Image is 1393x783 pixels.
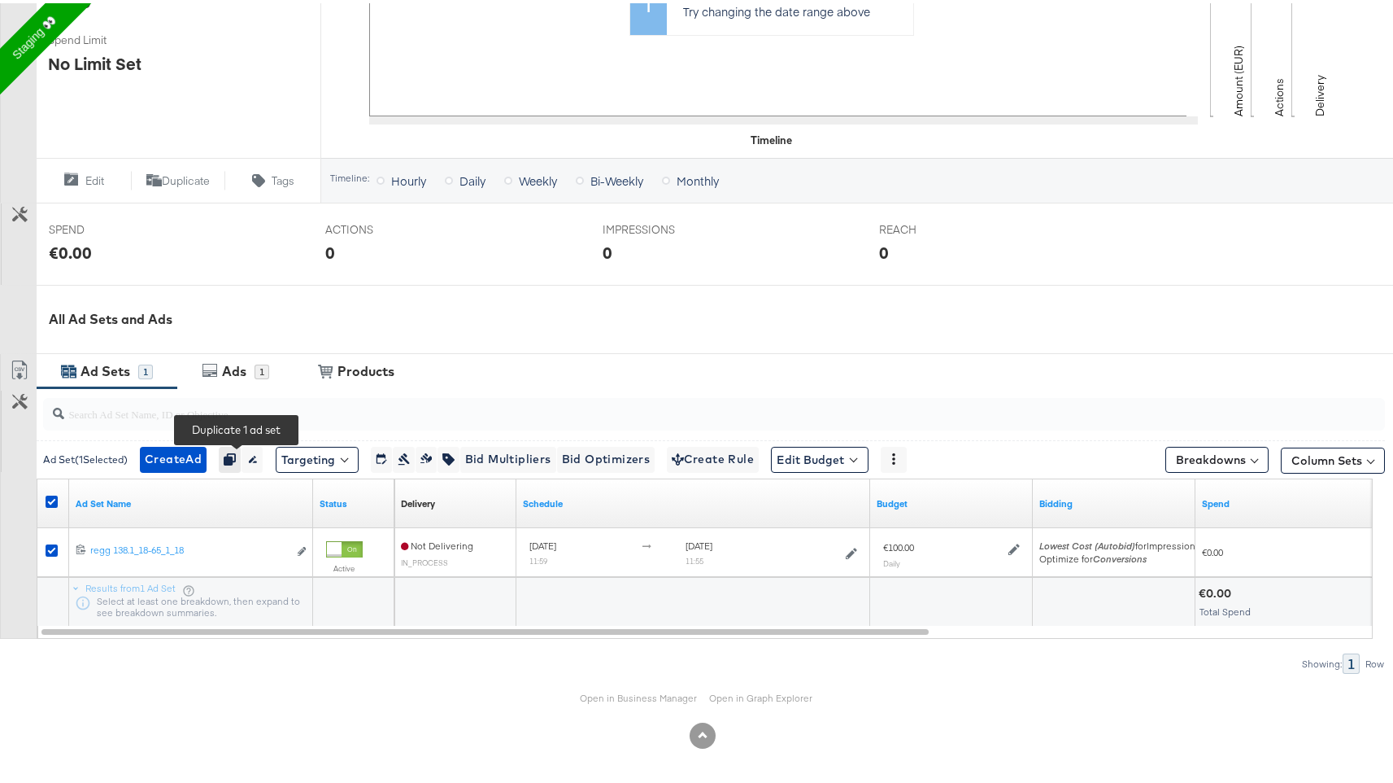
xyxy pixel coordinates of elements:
em: Lowest Cost (Autobid) [1039,536,1135,549]
span: [DATE] [686,536,712,549]
span: Monthly [677,169,719,186]
a: Reflects the ability of your Ad Set to achieve delivery based on ad states, schedule and budget. [401,494,435,507]
button: Duplicate [131,168,226,187]
span: Create Rule [672,446,754,466]
span: Weekly [519,169,557,186]
a: regg 138.1_18-65_1_18 [90,540,288,558]
a: Open in Graph Explorer [710,689,813,701]
sub: IN_PROCESS [401,554,448,564]
div: regg 138.1_18-65_1_18 [90,540,288,553]
div: Products [337,359,394,378]
em: Conversions [1093,549,1147,562]
a: Shows the current state of your Ad Set. [320,494,388,507]
button: Edit [36,168,131,187]
span: ACTIONS [325,219,447,234]
div: 0 [325,238,335,261]
span: [DATE] [529,536,556,549]
button: Create Rule [667,444,759,470]
button: Bid Multipliers [459,444,556,470]
div: Showing: [1301,655,1343,667]
span: IMPRESSIONS [603,219,725,234]
div: 1 [1343,650,1360,671]
span: REACH [879,219,1001,234]
span: Tags [272,170,294,186]
sub: 11:55 [686,553,703,562]
div: 1 [138,361,153,376]
button: Column Sets [1281,444,1385,470]
a: Shows your bid and optimisation settings for this Ad Set. [1039,494,1189,507]
span: Hourly [391,169,426,186]
span: Spend Limit [48,29,170,45]
span: Duplicate [162,170,210,186]
span: Daily [459,169,485,186]
span: Total Spend [1199,602,1251,615]
span: SPEND [49,219,171,234]
span: for Impressions [1039,536,1200,549]
div: Ad Sets [81,359,130,378]
div: 0 [603,238,612,261]
span: Edit [85,170,104,186]
a: Your Ad Set name. [76,494,307,507]
button: Bid Optimizers [556,444,655,470]
div: Row [1365,655,1385,667]
a: Shows the current budget of Ad Set. [877,494,1026,507]
span: Bi-Weekly [590,169,643,186]
div: Delivery [401,494,435,507]
div: €0.00 [49,238,92,261]
button: CreateAd [140,444,207,470]
span: Create Ad [145,446,202,466]
div: Timeline: [329,169,370,181]
div: 1 [255,361,269,376]
sub: Daily [883,555,900,565]
span: Bid Optimizers [562,446,651,466]
button: Tags [225,168,320,187]
button: Breakdowns [1165,444,1269,470]
div: Ad Set ( 1 Selected) [43,449,128,464]
div: No Limit Set [48,49,141,72]
sub: 11:59 [529,553,547,562]
span: Not Delivering [401,536,473,549]
span: Bid Multipliers [465,446,551,466]
button: Targeting [276,444,359,470]
button: Edit Budget [771,444,868,470]
label: Active [326,560,363,571]
div: €0.00 [1199,583,1236,598]
div: Ads [222,359,246,378]
div: €100.00 [883,538,914,551]
a: Shows when your Ad Set is scheduled to deliver. [523,494,864,507]
div: Optimize for [1039,549,1200,562]
a: Open in Business Manager [581,689,698,701]
input: Search Ad Set Name, ID or Objective [64,388,1263,420]
div: 0 [879,238,889,261]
